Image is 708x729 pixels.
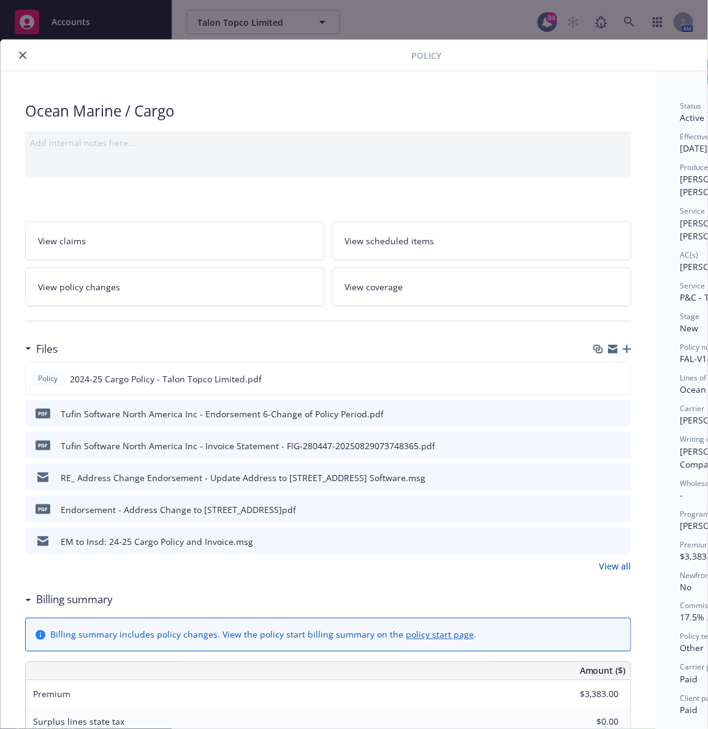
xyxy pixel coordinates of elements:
a: View policy changes [25,268,325,306]
span: Paid [680,704,698,716]
a: View claims [25,222,325,260]
span: Other [680,642,704,654]
div: RE_ Address Change Endorsement - Update Address to [STREET_ADDRESS] Software.msg [61,471,425,484]
button: preview file [615,372,626,385]
button: download file [596,535,606,548]
input: 0.00 [547,685,626,704]
span: Carrier [680,403,705,414]
button: preview file [615,535,626,548]
button: download file [595,372,605,385]
span: pdf [36,504,50,514]
a: View all [600,560,631,573]
span: Premium [33,688,70,700]
span: View claims [38,234,86,247]
span: pdf [36,409,50,418]
span: Policy [411,49,441,62]
div: Tufin Software North America Inc - Endorsement 6-Change of Policy Period.pdf [61,407,384,420]
span: View policy changes [38,280,120,293]
button: download file [596,503,606,516]
span: Policy [36,373,60,384]
button: preview file [615,471,626,484]
span: No [680,581,692,593]
span: New [680,322,699,334]
a: View coverage [332,268,632,306]
span: pdf [36,441,50,450]
div: Add internal notes here... [30,136,626,149]
div: Billing summary [25,592,113,608]
button: preview file [615,407,626,420]
h3: Files [36,341,58,357]
div: EM to Insd: 24-25 Cargo Policy and Invoice.msg [61,535,253,548]
span: Surplus lines state tax [33,716,124,728]
button: preview file [615,503,626,516]
h3: Billing summary [36,592,113,608]
button: download file [596,407,606,420]
button: download file [596,471,606,484]
span: View scheduled items [345,234,435,247]
span: - [680,489,683,501]
button: preview file [615,439,626,452]
div: Tufin Software North America Inc - Invoice Statement - FIG-280447-20250829073748365.pdf [61,439,435,452]
span: Active [680,112,705,123]
div: Files [25,341,58,357]
span: Stage [680,311,700,322]
span: 2024-25 Cargo Policy - Talon Topco Limited.pdf [70,372,262,385]
span: AC(s) [680,250,699,260]
button: download file [596,439,606,452]
a: policy start page [406,629,474,641]
div: Endorsement - Address Change to [STREET_ADDRESS]pdf [61,503,296,516]
div: Ocean Marine / Cargo [25,101,631,121]
span: Status [680,101,702,111]
span: View coverage [345,280,403,293]
span: Paid [680,674,698,685]
span: Amount ($) [580,665,626,677]
div: Billing summary includes policy changes. View the policy start billing summary on the . [50,628,476,641]
a: View scheduled items [332,222,632,260]
button: close [15,48,30,63]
